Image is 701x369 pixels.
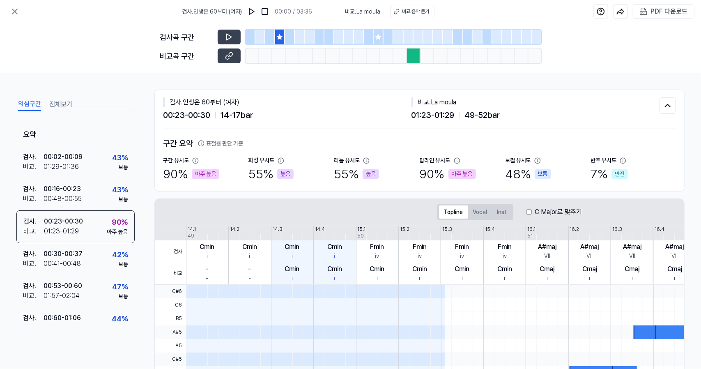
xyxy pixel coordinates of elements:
[200,242,215,252] div: Cmin
[44,291,80,301] div: 01:57 - 02:04
[285,242,300,252] div: Cmin
[182,7,242,16] span: 검사 . 인생은 60부터 (여자)
[160,32,213,43] div: 검사곡 구간
[155,298,186,312] span: C6
[503,252,507,261] div: iv
[611,169,628,179] div: 안전
[49,98,72,111] button: 전체보기
[23,281,44,291] div: 검사 .
[248,7,256,16] img: play
[23,194,44,204] div: 비교 .
[420,156,450,165] div: 탑라인 유사도
[155,240,186,263] span: 검사
[112,152,128,163] div: 43 %
[411,109,455,121] span: 01:23 - 01:29
[118,260,128,269] div: 보통
[155,325,186,339] span: A#5
[667,264,682,274] div: Cmaj
[485,226,495,233] div: 15.4
[616,7,625,16] img: share
[334,156,360,165] div: 리듬 유사도
[358,226,366,233] div: 15.1
[674,274,676,283] div: i
[155,339,186,353] span: A5
[527,232,533,240] div: 51
[44,194,82,204] div: 00:48 - 00:55
[497,264,512,274] div: Cmin
[334,274,336,283] div: i
[112,313,128,324] div: 44 %
[505,165,551,183] div: 48 %
[118,195,128,204] div: 보통
[672,252,678,261] div: VII
[118,292,128,301] div: 보통
[591,156,616,165] div: 반주 유사도
[285,264,300,274] div: Cmin
[44,152,83,162] div: 00:02 - 00:09
[413,242,427,252] div: Fmin
[18,98,41,111] button: 의심구간
[363,169,379,179] div: 높음
[155,312,186,325] span: B5
[16,123,135,146] div: 요약
[44,217,83,226] div: 00:23 - 00:30
[655,226,664,233] div: 16.4
[230,226,239,233] div: 14.2
[375,252,379,261] div: iv
[455,242,469,252] div: Fmin
[402,8,429,15] div: 비교 음악 듣기
[400,226,409,233] div: 15.2
[275,7,312,16] div: 00:00 / 03:36
[640,8,647,15] img: PDF Download
[418,252,422,261] div: iv
[23,313,44,323] div: 검사 .
[44,226,79,236] div: 01:23 - 01:29
[412,264,427,274] div: Cmin
[155,263,186,285] span: 비교
[112,249,128,260] div: 42 %
[112,217,128,228] div: 90 %
[465,109,500,121] span: 49 - 52 bar
[334,252,336,261] div: i
[112,184,128,195] div: 43 %
[591,165,628,183] div: 7 %
[206,264,209,274] div: -
[370,242,384,252] div: Fmin
[248,156,274,165] div: 화성 유사도
[625,264,640,274] div: Cmaj
[118,324,128,333] div: 보통
[23,249,44,259] div: 검사 .
[535,207,582,217] label: C Major로 맞추기
[155,285,186,298] span: C#6
[623,242,641,252] div: A#maj
[419,274,421,283] div: i
[23,152,44,162] div: 검사 .
[547,274,548,283] div: i
[334,165,379,183] div: 55 %
[198,139,243,148] button: 표절률 판단 기준
[492,205,512,219] button: Inst
[277,169,294,179] div: 높음
[23,291,44,301] div: 비교 .
[587,252,593,261] div: VII
[112,281,128,292] div: 47 %
[192,169,219,179] div: 아주 높음
[44,184,81,194] div: 00:16 - 00:23
[538,242,556,252] div: A#maj
[249,252,251,261] div: i
[498,242,512,252] div: Fmin
[448,169,476,179] div: 아주 높음
[44,162,79,172] div: 01:29 - 01:36
[292,252,293,261] div: i
[107,228,128,236] div: 아주 높음
[163,156,189,165] div: 구간 유사도
[460,252,464,261] div: iv
[155,353,186,366] span: G#5
[535,169,551,179] div: 보통
[163,137,676,150] h2: 구간 요약
[468,205,492,219] button: Vocal
[629,252,635,261] div: VII
[23,217,44,226] div: 검사 .
[390,5,434,18] a: 비교 음악 듣기
[163,109,210,121] span: 00:23 - 00:30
